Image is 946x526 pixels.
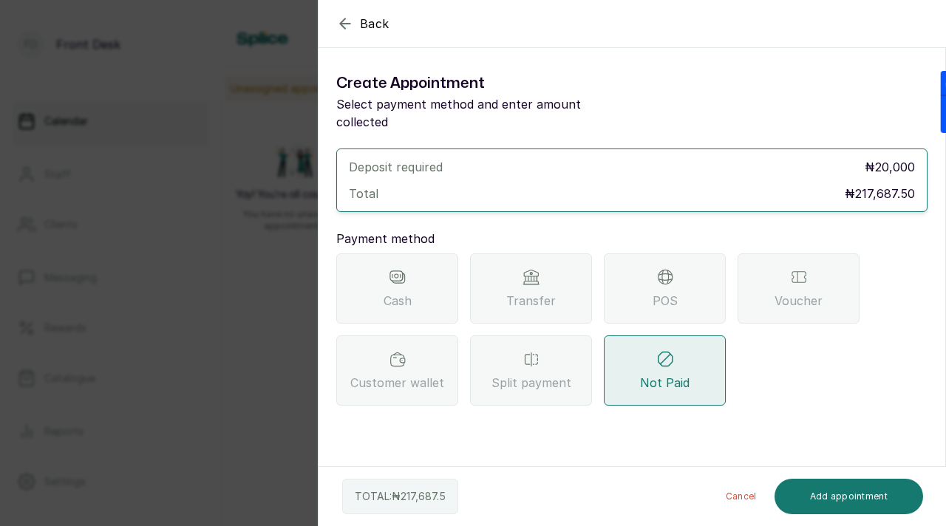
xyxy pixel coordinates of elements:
p: Select payment method and enter amount collected [336,95,632,131]
p: Payment method [336,230,928,247]
span: Transfer [506,292,556,310]
button: Cancel [714,479,769,514]
span: Split payment [491,374,571,392]
span: 20,000 [875,160,915,174]
p: ₦217,687.50 [845,185,915,202]
button: Add appointment [775,479,924,514]
span: 217,687.5 [401,490,446,502]
h1: Create Appointment [336,72,632,95]
p: Deposit required [349,158,443,176]
span: Cash [384,292,412,310]
span: POS [653,292,678,310]
span: Back [360,15,389,33]
span: Voucher [775,292,823,310]
p: TOTAL: ₦ [355,489,446,504]
p: Total [349,185,378,202]
button: Back [336,15,389,33]
p: ₦ [865,158,915,176]
span: Not Paid [640,374,690,392]
span: Customer wallet [350,374,444,392]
